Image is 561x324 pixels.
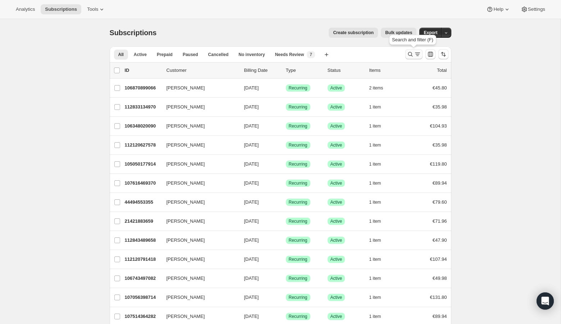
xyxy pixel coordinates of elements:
[41,4,81,14] button: Subscriptions
[289,161,307,167] span: Recurring
[244,85,259,91] span: [DATE]
[125,122,161,130] p: 106348020090
[424,30,437,36] span: Export
[433,276,447,281] span: €49.98
[482,4,515,14] button: Help
[330,161,342,167] span: Active
[157,52,173,57] span: Prepaid
[369,237,381,243] span: 1 item
[208,52,229,57] span: Cancelled
[162,254,234,265] button: [PERSON_NAME]
[110,29,157,37] span: Subscriptions
[369,123,381,129] span: 1 item
[433,199,447,205] span: €79.60
[125,140,447,150] div: 112120627578[PERSON_NAME][DATE]SuccessRecurringSuccessActive1 item€35.98
[244,199,259,205] span: [DATE]
[369,140,389,150] button: 1 item
[125,275,161,282] p: 106743497082
[289,85,307,91] span: Recurring
[167,180,205,187] span: [PERSON_NAME]
[244,256,259,262] span: [DATE]
[493,6,503,12] span: Help
[125,311,447,321] div: 107514364282[PERSON_NAME][DATE]SuccessRecurringSuccessActive1 item€89.94
[162,101,234,113] button: [PERSON_NAME]
[537,292,554,310] div: Open Intercom Messenger
[167,294,205,301] span: [PERSON_NAME]
[87,6,98,12] span: Tools
[16,6,35,12] span: Analytics
[419,28,442,38] button: Export
[330,256,342,262] span: Active
[167,161,205,168] span: [PERSON_NAME]
[162,158,234,170] button: [PERSON_NAME]
[405,49,423,59] button: Search and filter results
[516,4,549,14] button: Settings
[369,314,381,319] span: 1 item
[244,295,259,300] span: [DATE]
[433,314,447,319] span: €89.94
[125,67,161,74] p: ID
[437,67,447,74] p: Total
[369,180,381,186] span: 1 item
[244,314,259,319] span: [DATE]
[333,30,374,36] span: Create subscription
[430,295,447,300] span: €131.80
[289,199,307,205] span: Recurring
[289,123,307,129] span: Recurring
[330,104,342,110] span: Active
[369,273,389,283] button: 1 item
[125,197,447,207] div: 44494553355[PERSON_NAME][DATE]SuccessRecurringSuccessActive1 item€79.60
[330,199,342,205] span: Active
[330,218,342,224] span: Active
[425,49,435,59] button: Customize table column order and visibility
[369,121,389,131] button: 1 item
[162,139,234,151] button: [PERSON_NAME]
[162,82,234,94] button: [PERSON_NAME]
[162,273,234,284] button: [PERSON_NAME]
[244,237,259,243] span: [DATE]
[369,235,389,245] button: 1 item
[289,256,307,262] span: Recurring
[289,180,307,186] span: Recurring
[183,52,198,57] span: Paused
[238,52,265,57] span: No inventory
[125,294,161,301] p: 107056398714
[433,218,447,224] span: €71.96
[167,237,205,244] span: [PERSON_NAME]
[162,196,234,208] button: [PERSON_NAME]
[83,4,110,14] button: Tools
[289,218,307,224] span: Recurring
[167,313,205,320] span: [PERSON_NAME]
[244,180,259,186] span: [DATE]
[162,311,234,322] button: [PERSON_NAME]
[330,142,342,148] span: Active
[167,275,205,282] span: [PERSON_NAME]
[330,237,342,243] span: Active
[528,6,545,12] span: Settings
[125,256,161,263] p: 112120791418
[125,273,447,283] div: 106743497082[PERSON_NAME][DATE]SuccessRecurringSuccessActive1 item€49.98
[244,142,259,148] span: [DATE]
[125,254,447,264] div: 112120791418[PERSON_NAME][DATE]SuccessRecurringSuccessActive1 item€107.94
[433,180,447,186] span: €89.94
[244,218,259,224] span: [DATE]
[289,276,307,281] span: Recurring
[167,256,205,263] span: [PERSON_NAME]
[286,67,322,74] div: Type
[125,102,447,112] div: 112833134970[PERSON_NAME][DATE]SuccessRecurringSuccessActive1 item€35.98
[125,237,161,244] p: 112843489658
[12,4,39,14] button: Analytics
[125,199,161,206] p: 44494553355
[330,295,342,300] span: Active
[125,178,447,188] div: 107616469370[PERSON_NAME][DATE]SuccessRecurringSuccessActive1 item€89.94
[162,120,234,132] button: [PERSON_NAME]
[330,276,342,281] span: Active
[369,161,381,167] span: 1 item
[125,161,161,168] p: 105050177914
[369,159,389,169] button: 1 item
[321,50,332,60] button: Create new view
[385,30,412,36] span: Bulk updates
[162,177,234,189] button: [PERSON_NAME]
[289,104,307,110] span: Recurring
[125,235,447,245] div: 112843489658[PERSON_NAME][DATE]SuccessRecurringSuccessActive1 item€47.90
